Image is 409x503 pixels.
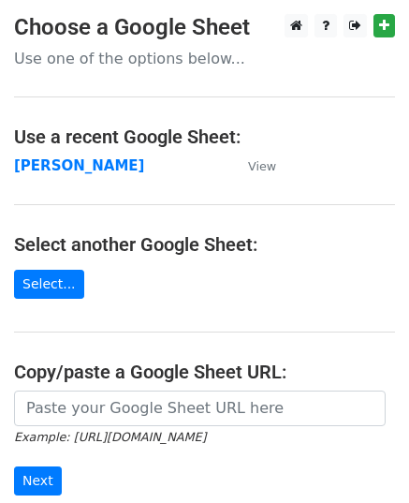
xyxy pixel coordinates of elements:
[229,157,276,174] a: View
[14,430,206,444] small: Example: [URL][DOMAIN_NAME]
[14,126,395,148] h4: Use a recent Google Sheet:
[248,159,276,173] small: View
[14,14,395,41] h3: Choose a Google Sheet
[14,49,395,68] p: Use one of the options below...
[14,157,144,174] a: [PERSON_NAME]
[14,391,386,426] input: Paste your Google Sheet URL here
[14,361,395,383] h4: Copy/paste a Google Sheet URL:
[14,233,395,256] h4: Select another Google Sheet:
[14,466,62,496] input: Next
[14,270,84,299] a: Select...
